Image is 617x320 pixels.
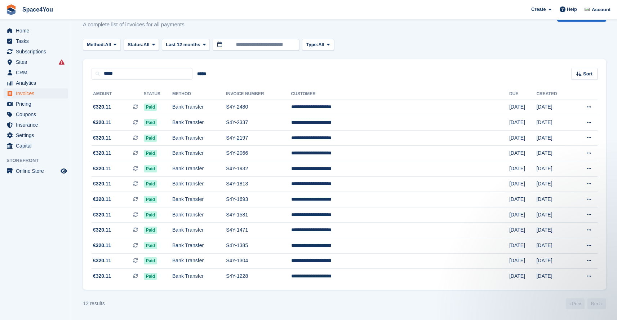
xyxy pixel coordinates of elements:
a: menu [4,67,68,78]
span: Pricing [16,99,59,109]
td: [DATE] [536,269,572,284]
p: A complete list of invoices for all payments [83,21,185,29]
td: [DATE] [509,176,536,192]
td: S4Y-1385 [226,238,291,254]
span: Last 12 months [166,41,200,48]
a: menu [4,99,68,109]
span: All [318,41,324,48]
span: €320.11 [93,211,111,219]
td: [DATE] [536,146,572,161]
span: All [143,41,150,48]
td: [DATE] [509,269,536,284]
nav: Page [564,298,608,309]
td: [DATE] [509,115,536,131]
span: Method: [87,41,105,48]
td: S4Y-1304 [226,253,291,269]
a: menu [4,26,68,36]
td: [DATE] [536,223,572,238]
td: S4Y-1581 [226,207,291,223]
span: Create [531,6,546,13]
td: S4Y-1932 [226,161,291,177]
td: Bank Transfer [172,146,226,161]
td: Bank Transfer [172,176,226,192]
span: Sites [16,57,59,67]
td: Bank Transfer [172,238,226,254]
span: CRM [16,67,59,78]
td: Bank Transfer [172,223,226,238]
td: [DATE] [536,115,572,131]
span: Home [16,26,59,36]
td: [DATE] [509,146,536,161]
td: [DATE] [509,253,536,269]
span: Paid [144,119,157,126]
span: Invoices [16,88,59,98]
th: Amount [92,88,144,100]
td: [DATE] [536,207,572,223]
a: menu [4,141,68,151]
td: S4Y-2197 [226,130,291,146]
td: [DATE] [509,192,536,207]
span: Capital [16,141,59,151]
a: menu [4,130,68,140]
a: menu [4,120,68,130]
a: menu [4,166,68,176]
img: stora-icon-8386f47178a22dfd0bd8f6a31ec36ba5ce8667c1dd55bd0f319d3a0aa187defe.svg [6,4,17,15]
span: Paid [144,135,157,142]
td: S4Y-2066 [226,146,291,161]
span: Paid [144,211,157,219]
span: Status: [128,41,143,48]
button: Status: All [124,39,159,51]
span: €320.11 [93,226,111,234]
a: menu [4,57,68,67]
span: Sort [583,70,592,78]
td: [DATE] [509,100,536,115]
td: [DATE] [536,253,572,269]
span: €320.11 [93,180,111,188]
a: Next [587,298,606,309]
td: Bank Transfer [172,115,226,131]
span: €320.11 [93,103,111,111]
td: [DATE] [509,161,536,177]
img: Finn-Kristof Kausch [583,6,591,13]
td: S4Y-1228 [226,269,291,284]
span: Online Store [16,166,59,176]
span: Paid [144,257,157,264]
span: Paid [144,180,157,188]
th: Created [536,88,572,100]
th: Customer [291,88,509,100]
span: €320.11 [93,242,111,249]
button: Type: All [302,39,334,51]
td: [DATE] [536,100,572,115]
span: Tasks [16,36,59,46]
span: Type: [306,41,318,48]
span: Paid [144,227,157,234]
td: [DATE] [509,223,536,238]
td: [DATE] [536,130,572,146]
button: Method: All [83,39,121,51]
td: Bank Transfer [172,100,226,115]
a: menu [4,88,68,98]
td: S4Y-1471 [226,223,291,238]
a: Previous [566,298,585,309]
td: Bank Transfer [172,253,226,269]
td: S4Y-2337 [226,115,291,131]
span: Settings [16,130,59,140]
span: Paid [144,273,157,280]
span: Subscriptions [16,47,59,57]
td: S4Y-2480 [226,100,291,115]
span: €320.11 [93,196,111,203]
span: €320.11 [93,149,111,157]
td: Bank Transfer [172,130,226,146]
td: [DATE] [509,130,536,146]
td: [DATE] [536,161,572,177]
span: Paid [144,104,157,111]
td: Bank Transfer [172,161,226,177]
td: S4Y-1693 [226,192,291,207]
span: Analytics [16,78,59,88]
span: Account [592,6,611,13]
span: €320.11 [93,165,111,172]
th: Invoice Number [226,88,291,100]
span: All [105,41,111,48]
span: €320.11 [93,134,111,142]
a: menu [4,78,68,88]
